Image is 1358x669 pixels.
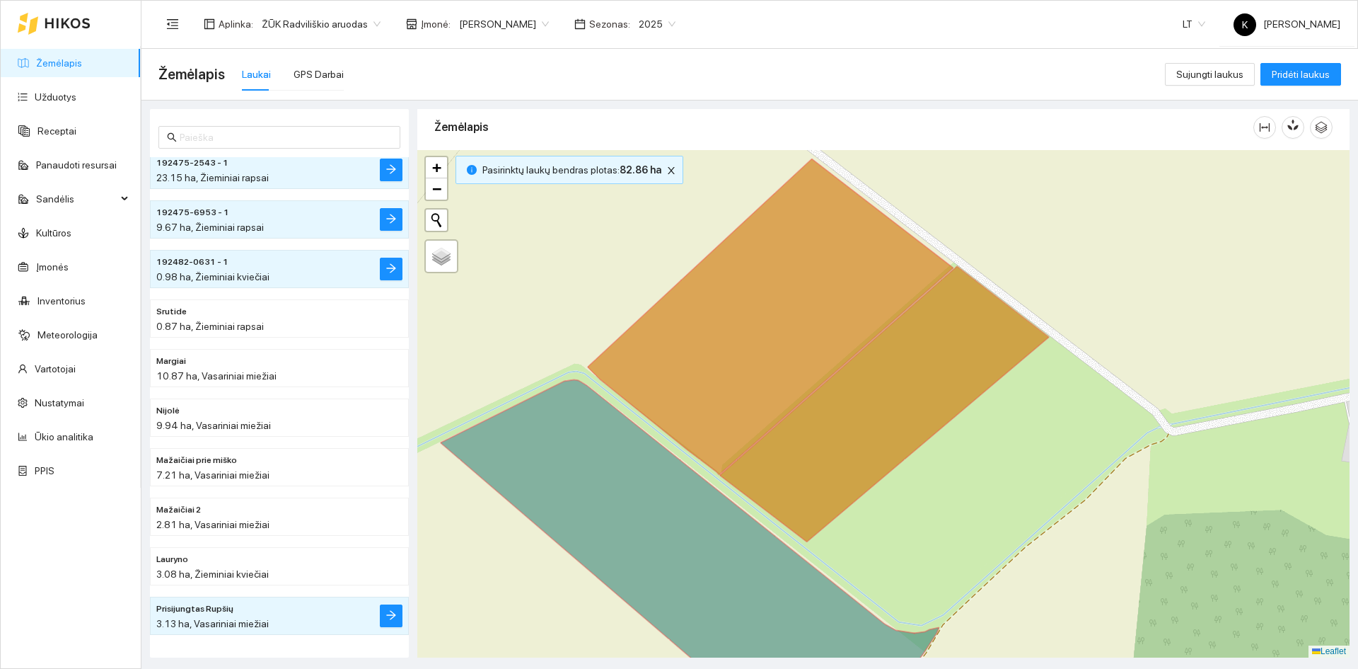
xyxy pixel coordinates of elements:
span: 192482-0631 - 1 [156,256,228,269]
a: Panaudoti resursai [36,159,117,171]
span: 192475-2543 - 1 [156,156,228,170]
span: 10.87 ha, Vasariniai miežiai [156,370,277,382]
a: Užduotys [35,91,76,103]
a: Layers [426,241,457,272]
span: arrow-right [385,263,397,276]
span: 3.13 ha, Vasariniai miežiai [156,618,269,629]
a: Nustatymai [35,397,84,408]
span: layout [204,18,215,30]
span: info-circle [467,165,477,175]
a: Zoom in [426,157,447,178]
span: 9.67 ha, Žieminiai rapsai [156,222,264,233]
span: − [432,180,441,198]
span: ŽŪK Radviliškio aruodas [262,13,381,35]
span: Sandėlis [36,185,117,213]
span: 3.08 ha, Žieminiai kviečiai [156,568,269,580]
a: Receptai [37,125,76,137]
button: Initiate a new search [426,210,447,231]
span: + [432,159,441,176]
a: Vartotojai [35,363,76,374]
a: Sujungti laukus [1165,69,1255,80]
button: column-width [1253,116,1276,139]
div: GPS Darbai [294,67,344,82]
b: 82.86 ha [620,164,661,176]
span: [PERSON_NAME] [1234,18,1340,30]
span: arrow-right [385,164,397,177]
span: 192475-6953 - 1 [156,206,229,219]
span: Pridėti laukus [1272,67,1330,82]
span: 23.15 ha, Žieminiai rapsai [156,172,269,183]
span: 0.87 ha, Žieminiai rapsai [156,321,264,332]
div: Laukai [242,67,271,82]
span: Aplinka : [219,16,253,32]
span: 0.98 ha, Žieminiai kviečiai [156,271,269,282]
span: Jonas Ruškys [459,13,549,35]
span: LT [1183,13,1205,35]
span: shop [406,18,417,30]
input: Paieška [180,130,392,145]
a: Pridėti laukus [1260,69,1341,80]
span: Mažaičiai 2 [156,503,201,517]
span: 9.94 ha, Vasariniai miežiai [156,420,271,431]
span: 2.81 ha, Vasariniai miežiai [156,519,269,530]
span: menu-fold [166,18,179,30]
span: arrow-right [385,610,397,623]
span: Mažaičiai prie miško [156,454,237,467]
a: Įmonės [36,261,69,273]
span: Lauryno [156,553,188,566]
span: Margiai [156,355,186,368]
a: PPIS [35,465,54,476]
span: Prisijungtas Rupšių [156,602,233,616]
a: Inventorius [37,295,86,307]
span: arrow-right [385,213,397,227]
a: Žemėlapis [36,57,82,69]
button: arrow-right [380,605,402,627]
a: Zoom out [426,178,447,200]
a: Ūkio analitika [35,431,93,442]
span: column-width [1254,122,1275,133]
span: K [1242,13,1248,36]
button: arrow-right [380,208,402,231]
span: close [663,166,679,176]
span: Srutide [156,305,187,319]
button: arrow-right [380,159,402,181]
span: 7.21 ha, Vasariniai miežiai [156,469,269,481]
span: Pasirinktų laukų bendras plotas : [482,162,661,178]
button: menu-fold [158,10,187,38]
a: Kultūros [36,227,71,239]
button: close [663,162,680,179]
span: Nijolė [156,404,180,418]
button: arrow-right [380,258,402,280]
span: Žemėlapis [158,63,225,86]
button: Sujungti laukus [1165,63,1255,86]
span: Sujungti laukus [1176,67,1243,82]
span: Sezonas : [589,16,630,32]
span: calendar [574,18,586,30]
a: Meteorologija [37,329,98,341]
div: Žemėlapis [434,107,1253,147]
span: search [167,132,177,142]
a: Leaflet [1312,646,1346,656]
span: 2025 [639,13,675,35]
button: Pridėti laukus [1260,63,1341,86]
span: Įmonė : [421,16,451,32]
